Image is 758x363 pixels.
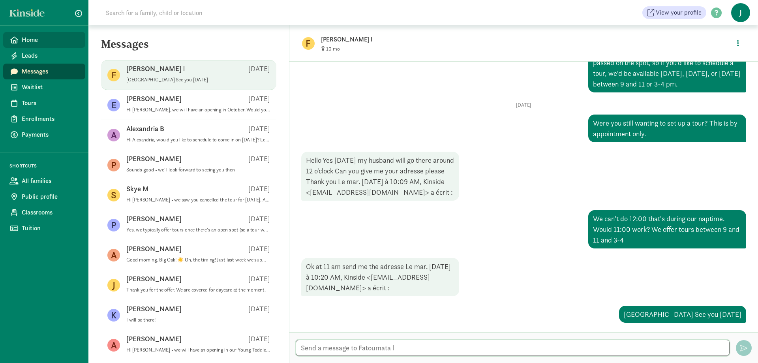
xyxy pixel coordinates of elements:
p: I will be there! [126,317,270,323]
a: Home [3,32,85,48]
p: [PERSON_NAME] l [126,64,185,73]
div: [GEOGRAPHIC_DATA] See you [DATE] [619,306,746,323]
div: Were you still wanting to set up a tour? This is by appointment only. [588,115,746,142]
p: [DATE] [248,244,270,254]
p: [PERSON_NAME] l [321,34,570,45]
span: Home [22,35,79,45]
p: [DATE] [248,214,270,224]
figure: P [107,219,120,231]
p: [DATE] [248,154,270,164]
p: [PERSON_NAME] [126,154,182,164]
p: Good morning, Big Oak! ☀️ Oh, the timing! Just last week we submitted our check to start at [GEOG... [126,257,270,263]
p: Sounds good - we'll look forward to seeing you then [126,167,270,173]
h5: Messages [88,38,289,57]
a: Leads [3,48,85,64]
p: Hi [PERSON_NAME] - we will have an opening in our Young Toddler room starting [DATE]. Are you sti... [126,347,270,353]
p: [PERSON_NAME] [126,274,182,284]
span: View your profile [656,8,702,17]
p: [PERSON_NAME] [126,214,182,224]
p: [DATE] [248,124,270,134]
span: Public profile [22,192,79,201]
figure: A [107,249,120,261]
figure: K [107,309,120,322]
p: Thank you for the offer. We are covered for daycare at the moment. [126,287,270,293]
p: [DATE] [248,334,270,344]
p: Alexandria B [126,124,164,134]
span: Tours [22,98,79,108]
a: Tuition [3,220,85,236]
p: Hi Alexandria, would you like to schedule to come in on [DATE]? Let us know a time that works for... [126,137,270,143]
a: Payments [3,127,85,143]
span: Tuition [22,224,79,233]
div: Ok at 11 am send me the adresse Le mar. [DATE] à 10:20 AM, Kinside <[EMAIL_ADDRESS][DOMAIN_NAME]>... [301,258,459,296]
a: All families [3,173,85,189]
span: Leads [22,51,79,60]
figure: A [107,339,120,352]
p: Hi [PERSON_NAME] - we saw you cancelled the tour for [DATE]. Are you still interested in touring ... [126,197,270,203]
span: Payments [22,130,79,139]
p: Hi [PERSON_NAME], we will have an opening in October. Would you be interested in scheduling a tour? [126,107,270,113]
iframe: Chat Widget [719,325,758,363]
input: Search for a family, child or location [101,5,323,21]
span: Classrooms [22,208,79,217]
figure: P [107,159,120,171]
a: Tours [3,95,85,111]
figure: A [107,129,120,141]
p: Skye M [126,184,149,194]
p: [PERSON_NAME] [126,304,182,314]
span: Enrollments [22,114,79,124]
div: We can't do 12:00 that's during our naptime. Would 11:00 work? We offer tours between 9 and 11 an... [588,210,746,248]
p: [GEOGRAPHIC_DATA] See you [DATE] [126,77,270,83]
span: J [731,3,750,22]
span: 10 [326,45,340,52]
figure: J [107,279,120,292]
figure: F [107,69,120,81]
p: [DATE] [248,304,270,314]
p: Yes, we typically offer tours once there's an open spot (so a tour would most likely happen somet... [126,227,270,233]
span: Waitlist [22,83,79,92]
a: View your profile [642,6,706,19]
a: Waitlist [3,79,85,95]
p: [PERSON_NAME] [126,244,182,254]
p: [PERSON_NAME] [126,334,182,344]
p: [DATE] [248,64,270,73]
a: Public profile [3,189,85,205]
span: All families [22,176,79,186]
span: Messages [22,67,79,76]
p: [PERSON_NAME] [126,94,182,103]
a: Enrollments [3,111,85,127]
figure: E [107,99,120,111]
a: Messages [3,64,85,79]
p: [DATE] [248,184,270,194]
a: Classrooms [3,205,85,220]
div: Hello Yes [DATE] my husband will go there around 12 o'clock Can you give me your adresse please T... [301,152,459,201]
p: [DATE] [248,94,270,103]
figure: F [302,37,315,50]
figure: S [107,189,120,201]
p: [DATE] [248,274,270,284]
p: [DATE] [301,102,746,108]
